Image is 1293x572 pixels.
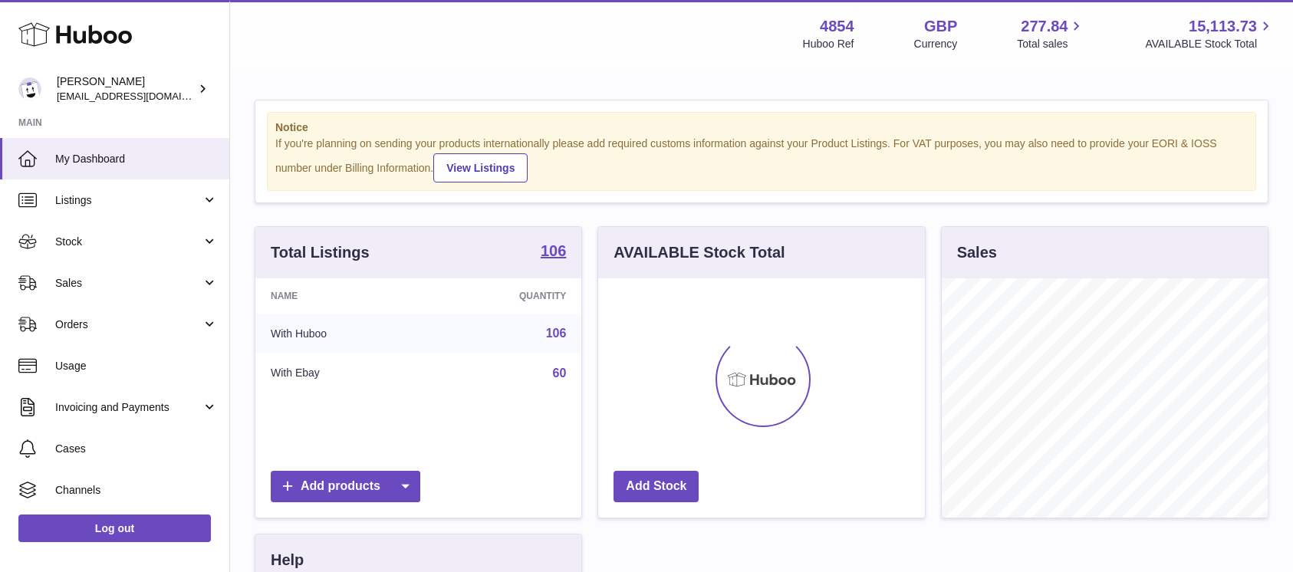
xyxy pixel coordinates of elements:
[553,367,567,380] a: 60
[271,550,304,570] h3: Help
[803,37,854,51] div: Huboo Ref
[957,242,997,263] h3: Sales
[1145,37,1275,51] span: AVAILABLE Stock Total
[18,77,41,100] img: jimleo21@yahoo.gr
[55,317,202,332] span: Orders
[924,16,957,37] strong: GBP
[1017,37,1085,51] span: Total sales
[55,400,202,415] span: Invoicing and Payments
[55,235,202,249] span: Stock
[914,37,958,51] div: Currency
[271,242,370,263] h3: Total Listings
[55,483,218,498] span: Channels
[57,90,225,102] span: [EMAIL_ADDRESS][DOMAIN_NAME]
[820,16,854,37] strong: 4854
[57,74,195,104] div: [PERSON_NAME]
[614,471,699,502] a: Add Stock
[433,153,528,182] a: View Listings
[541,243,566,258] strong: 106
[1145,16,1275,51] a: 15,113.73 AVAILABLE Stock Total
[1189,16,1257,37] span: 15,113.73
[1017,16,1085,51] a: 277.84 Total sales
[427,278,581,314] th: Quantity
[55,193,202,208] span: Listings
[55,276,202,291] span: Sales
[255,278,427,314] th: Name
[255,314,427,353] td: With Huboo
[275,136,1248,182] div: If you're planning on sending your products internationally please add required customs informati...
[271,471,420,502] a: Add products
[546,327,567,340] a: 106
[1021,16,1068,37] span: 277.84
[541,243,566,261] a: 106
[18,514,211,542] a: Log out
[55,442,218,456] span: Cases
[614,242,785,263] h3: AVAILABLE Stock Total
[255,353,427,393] td: With Ebay
[55,359,218,373] span: Usage
[275,120,1248,135] strong: Notice
[55,152,218,166] span: My Dashboard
